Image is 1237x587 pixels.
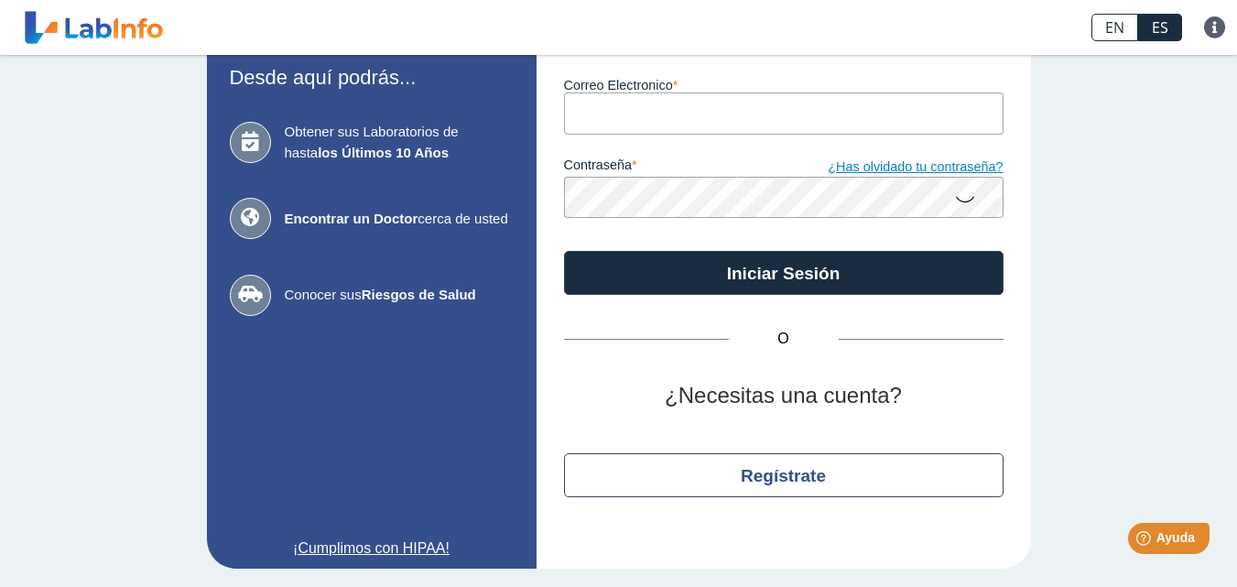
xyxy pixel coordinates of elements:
a: EN [1091,14,1138,41]
span: O [729,328,839,350]
label: Correo Electronico [564,78,1004,92]
span: Obtener sus Laboratorios de hasta [285,122,514,163]
a: ¿Has olvidado tu contraseña? [784,158,1004,178]
button: Iniciar Sesión [564,251,1004,295]
iframe: Help widget launcher [1074,516,1217,567]
b: los Últimos 10 Años [318,145,449,160]
button: Regístrate [564,453,1004,497]
a: ES [1138,14,1182,41]
b: Encontrar un Doctor [285,211,418,226]
h2: ¿Necesitas una cuenta? [564,383,1004,409]
span: Conocer sus [285,285,514,306]
b: Riesgos de Salud [362,287,476,302]
h3: Desde aquí podrás... [230,66,514,89]
span: cerca de usted [285,209,514,230]
label: contraseña [564,158,784,178]
a: ¡Cumplimos con HIPAA! [230,538,514,560]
